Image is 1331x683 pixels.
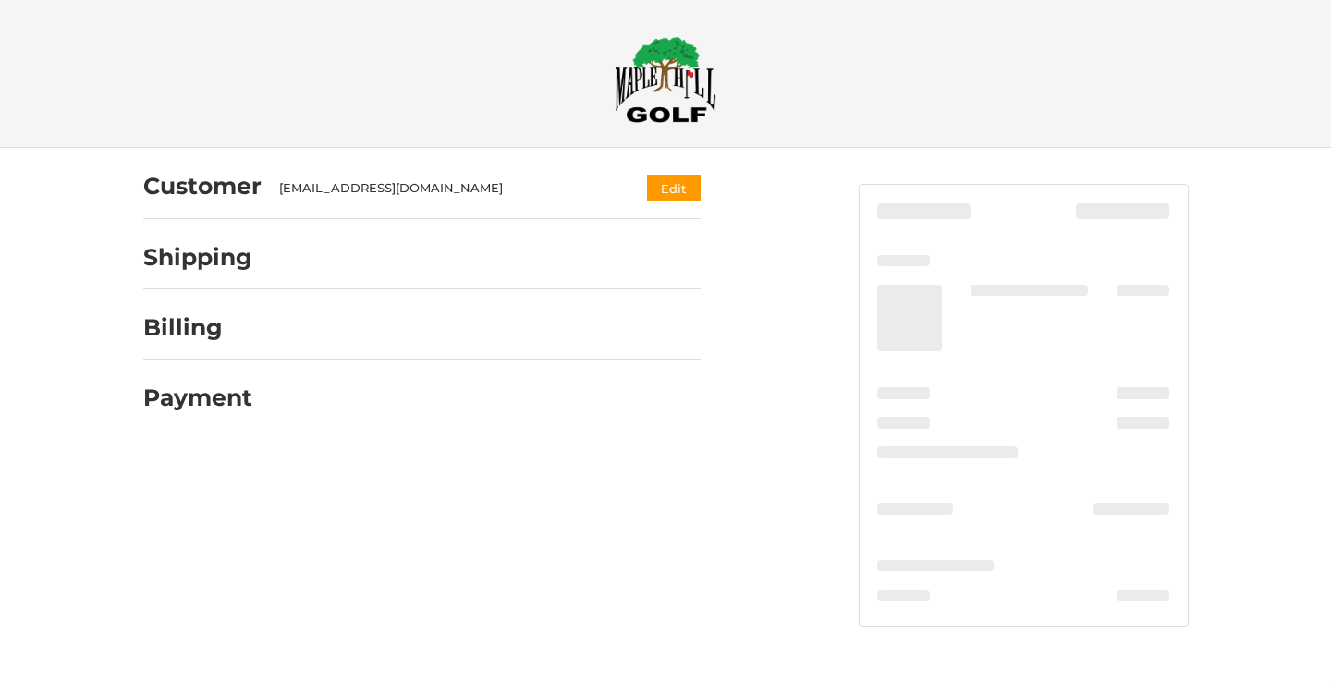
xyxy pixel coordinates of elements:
[279,179,611,198] div: [EMAIL_ADDRESS][DOMAIN_NAME]
[18,604,219,665] iframe: Gorgias live chat messenger
[143,172,262,201] h2: Customer
[615,36,716,123] img: Maple Hill Golf
[647,175,701,201] button: Edit
[143,384,252,412] h2: Payment
[143,313,251,342] h2: Billing
[143,243,252,272] h2: Shipping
